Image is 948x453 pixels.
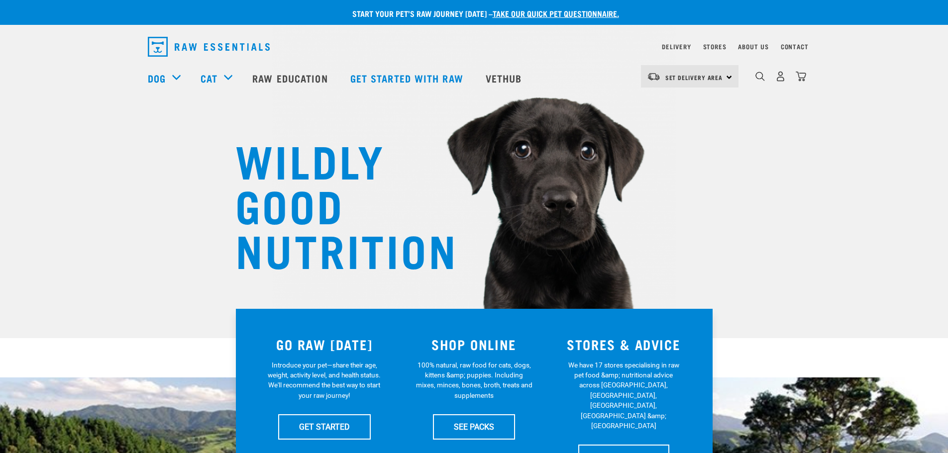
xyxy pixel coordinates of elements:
[476,58,534,98] a: Vethub
[201,71,217,86] a: Cat
[278,414,371,439] a: GET STARTED
[755,72,765,81] img: home-icon-1@2x.png
[703,45,727,48] a: Stores
[555,337,693,352] h3: STORES & ADVICE
[416,360,532,401] p: 100% natural, raw food for cats, dogs, kittens &amp; puppies. Including mixes, minces, bones, bro...
[433,414,515,439] a: SEE PACKS
[148,37,270,57] img: Raw Essentials Logo
[775,71,786,82] img: user.png
[565,360,682,431] p: We have 17 stores specialising in raw pet food &amp; nutritional advice across [GEOGRAPHIC_DATA],...
[140,33,809,61] nav: dropdown navigation
[235,137,434,271] h1: WILDLY GOOD NUTRITION
[148,71,166,86] a: Dog
[242,58,340,98] a: Raw Education
[405,337,543,352] h3: SHOP ONLINE
[665,76,723,79] span: Set Delivery Area
[662,45,691,48] a: Delivery
[796,71,806,82] img: home-icon@2x.png
[738,45,768,48] a: About Us
[781,45,809,48] a: Contact
[493,11,619,15] a: take our quick pet questionnaire.
[647,72,660,81] img: van-moving.png
[266,360,383,401] p: Introduce your pet—share their age, weight, activity level, and health status. We'll recommend th...
[256,337,394,352] h3: GO RAW [DATE]
[340,58,476,98] a: Get started with Raw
